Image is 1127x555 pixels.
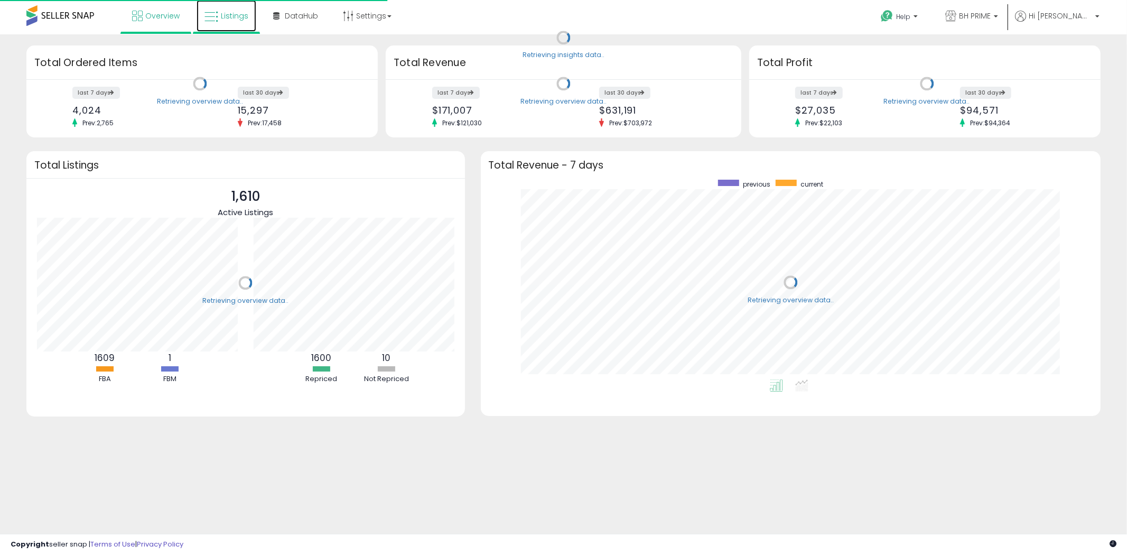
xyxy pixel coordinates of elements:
span: Hi [PERSON_NAME] [1029,11,1092,21]
div: Retrieving overview data.. [202,296,288,306]
i: Get Help [880,10,893,23]
div: Retrieving overview data.. [884,97,970,106]
a: Hi [PERSON_NAME] [1015,11,1100,34]
span: DataHub [285,11,318,21]
span: Overview [145,11,180,21]
div: Retrieving overview data.. [748,295,834,305]
span: Listings [221,11,248,21]
span: BH PRIME [959,11,991,21]
div: Retrieving overview data.. [157,97,243,106]
span: Help [896,12,910,21]
div: Retrieving overview data.. [520,97,607,106]
a: Help [872,2,928,34]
